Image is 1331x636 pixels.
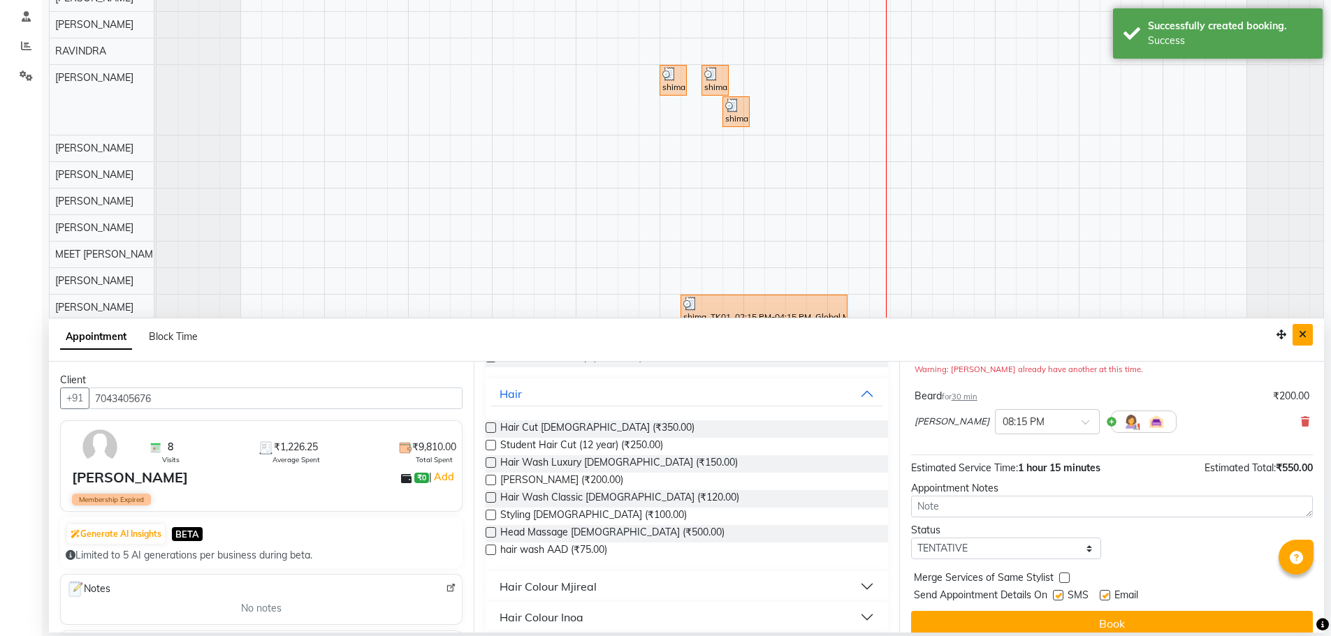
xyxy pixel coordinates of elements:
span: 8 [168,440,173,454]
span: [PERSON_NAME] [55,221,133,234]
span: Hair Cut [DEMOGRAPHIC_DATA] (₹350.00) [500,420,694,438]
span: [PERSON_NAME] [55,168,133,181]
span: [PERSON_NAME] [55,195,133,207]
div: Beard [915,389,977,404]
div: Status [911,523,1102,538]
span: ₹9,810.00 [412,440,456,454]
span: SMS [1068,588,1089,605]
div: Successfully created booking. [1148,19,1312,34]
span: Notes [66,580,110,598]
div: Hair Colour Mjireal [500,578,597,595]
div: Success [1148,34,1312,48]
span: [PERSON_NAME] (₹200.00) [500,473,623,490]
span: hair wash AAD (₹75.00) [500,542,607,560]
div: shima, TK01, 02:45 PM-03:05 PM, Full Legs [724,98,748,125]
button: Close [1293,324,1313,346]
span: BETA [172,527,203,540]
button: Book [911,611,1313,636]
div: Hair Colour Inoa [500,609,583,626]
span: Total Spent [416,454,453,465]
div: shima, TK01, 02:15 PM-04:15 PM, Global Medium (inoa) [682,297,846,323]
div: Hair [500,385,522,402]
span: ₹1,226.25 [274,440,318,454]
span: Hair Wash Classic [DEMOGRAPHIC_DATA] (₹120.00) [500,490,739,508]
div: Client [60,373,463,387]
div: Appointment Notes [911,481,1313,496]
span: Merge Services of Same Stylist [914,570,1054,588]
span: Student Hair Cut (12 year) (₹250.00) [500,438,663,455]
input: Search by Name/Mobile/Email/Code [89,387,463,409]
span: Block Time [149,330,198,343]
span: Hair Wash Luxury [DEMOGRAPHIC_DATA] (₹150.00) [500,455,738,473]
span: 1 hour 15 minutes [1018,461,1100,474]
button: Hair Colour Inoa [491,605,882,630]
span: Estimated Total: [1205,461,1276,474]
button: Generate AI Insights [67,524,165,544]
button: Hair [491,381,882,406]
span: ₹550.00 [1276,461,1313,474]
span: Appointment [60,325,132,350]
button: Hair Colour Mjireal [491,574,882,599]
span: Estimated Service Time: [911,461,1018,474]
span: [PERSON_NAME] [55,301,133,313]
button: +91 [60,387,89,409]
span: Average Spent [272,454,320,465]
span: [PERSON_NAME] [915,415,989,429]
img: avatar [80,427,120,467]
span: RAVINDRA [55,45,106,57]
span: Email [1114,588,1138,605]
span: Head Massage [DEMOGRAPHIC_DATA] (₹500.00) [500,525,725,542]
span: No notes [241,601,282,616]
div: shima, TK01, 02:00 PM-02:20 PM, FULL HAND WAX [661,67,685,94]
div: shima, TK01, 02:30 PM-02:50 PM, [DEMOGRAPHIC_DATA] D -Tan Back [703,67,727,94]
span: 30 min [952,392,977,401]
span: [PERSON_NAME] [55,142,133,154]
span: [PERSON_NAME] [55,18,133,31]
div: Limited to 5 AI generations per business during beta. [66,548,457,563]
div: ₹200.00 [1273,389,1309,404]
div: [PERSON_NAME] [72,467,188,488]
span: Visits [162,454,180,465]
img: Hairdresser.png [1123,413,1140,430]
span: [PERSON_NAME] [55,274,133,287]
img: Interior.png [1148,413,1165,430]
small: for [942,392,977,401]
span: [PERSON_NAME] [55,71,133,84]
span: ₹0 [414,473,429,484]
span: Send Appointment Details On [914,588,1047,605]
span: Styling [DEMOGRAPHIC_DATA] (₹100.00) [500,508,687,525]
small: Warning: [PERSON_NAME] already have another at this time. [915,364,1143,374]
a: Add [432,468,456,485]
span: MEET [PERSON_NAME] [55,248,161,260]
span: | [429,468,456,485]
span: Membership Expired [72,494,151,505]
